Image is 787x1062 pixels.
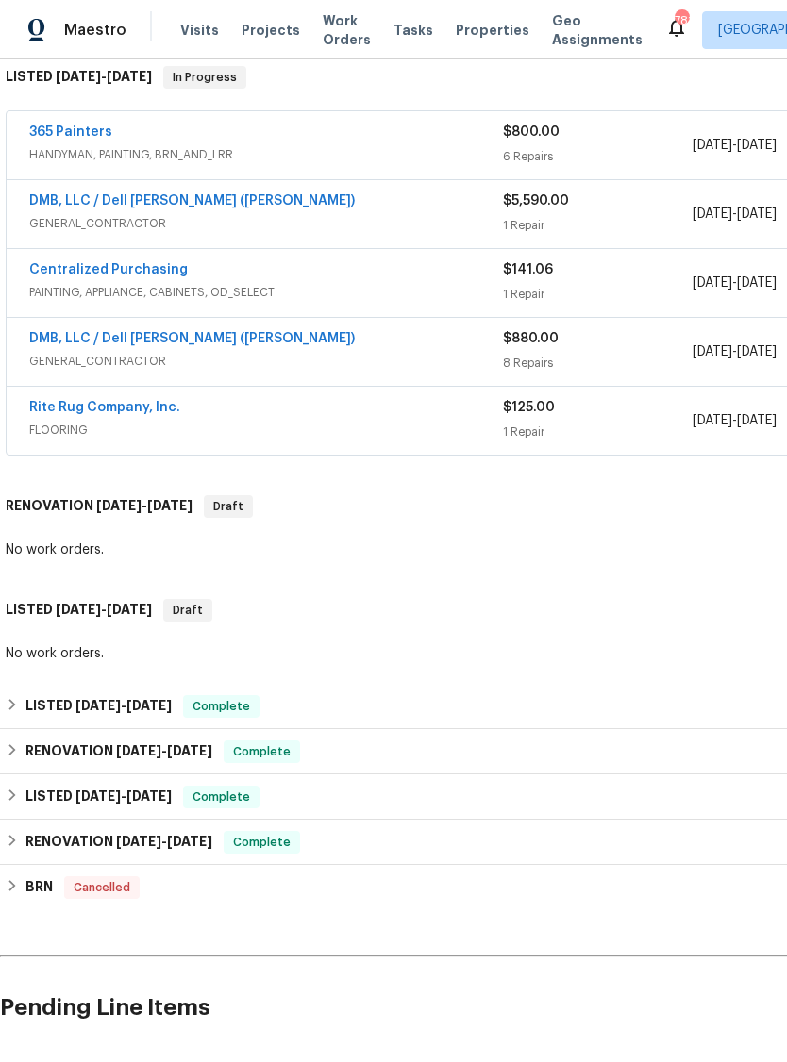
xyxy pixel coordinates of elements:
span: Complete [226,742,298,761]
span: - [693,411,777,430]
span: Tasks [393,24,433,37]
a: Centralized Purchasing [29,263,188,276]
span: [DATE] [116,744,161,757]
span: Cancelled [66,878,138,897]
span: [DATE] [167,835,212,848]
h6: RENOVATION [25,831,212,854]
span: [DATE] [693,276,732,290]
span: - [693,136,777,155]
div: 781 [675,11,688,30]
span: $141.06 [503,263,553,276]
span: Complete [226,833,298,852]
h6: LISTED [6,599,152,622]
span: [DATE] [96,499,142,512]
a: DMB, LLC / Dell [PERSON_NAME] ([PERSON_NAME]) [29,332,355,345]
span: Complete [185,697,258,716]
span: [DATE] [737,139,777,152]
span: [DATE] [737,345,777,358]
a: 365 Painters [29,125,112,139]
span: Visits [180,21,219,40]
div: 8 Repairs [503,354,693,373]
span: - [75,699,172,712]
span: [DATE] [693,345,732,358]
h6: LISTED [25,786,172,808]
span: [DATE] [693,207,732,221]
a: DMB, LLC / Dell [PERSON_NAME] ([PERSON_NAME]) [29,194,355,207]
span: $880.00 [503,332,559,345]
span: Complete [185,788,258,806]
h6: RENOVATION [6,495,193,518]
span: - [693,342,777,361]
span: - [56,70,152,83]
span: Work Orders [323,11,371,49]
div: 1 Repair [503,285,693,304]
span: GENERAL_CONTRACTOR [29,352,503,371]
h6: BRN [25,876,53,899]
span: Geo Assignments [552,11,643,49]
span: [DATE] [147,499,193,512]
span: - [693,205,777,224]
span: $5,590.00 [503,194,569,207]
span: Properties [456,21,529,40]
span: FLOORING [29,421,503,440]
span: Projects [242,21,300,40]
span: [DATE] [126,789,172,803]
span: $125.00 [503,401,555,414]
span: Draft [206,497,251,516]
span: [DATE] [167,744,212,757]
span: $800.00 [503,125,560,139]
span: [DATE] [75,699,121,712]
span: - [116,835,212,848]
span: [DATE] [693,414,732,427]
span: [DATE] [737,276,777,290]
span: - [56,603,152,616]
span: - [693,274,777,292]
span: [DATE] [693,139,732,152]
span: HANDYMAN, PAINTING, BRN_AND_LRR [29,145,503,164]
span: - [96,499,193,512]
span: Draft [165,601,210,620]
h6: RENOVATION [25,740,212,763]
h6: LISTED [25,695,172,718]
span: [DATE] [737,207,777,221]
a: Rite Rug Company, Inc. [29,401,180,414]
span: In Progress [165,68,244,87]
span: [DATE] [107,603,152,616]
span: [DATE] [737,414,777,427]
span: [DATE] [56,70,101,83]
span: [DATE] [56,603,101,616]
span: [DATE] [107,70,152,83]
span: GENERAL_CONTRACTOR [29,214,503,233]
div: 1 Repair [503,216,693,235]
span: Maestro [64,21,126,40]
span: - [116,744,212,757]
span: [DATE] [116,835,161,848]
span: - [75,789,172,803]
div: 1 Repair [503,423,693,441]
span: [DATE] [75,789,121,803]
div: 6 Repairs [503,147,693,166]
span: PAINTING, APPLIANCE, CABINETS, OD_SELECT [29,283,503,302]
span: [DATE] [126,699,172,712]
h6: LISTED [6,66,152,89]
